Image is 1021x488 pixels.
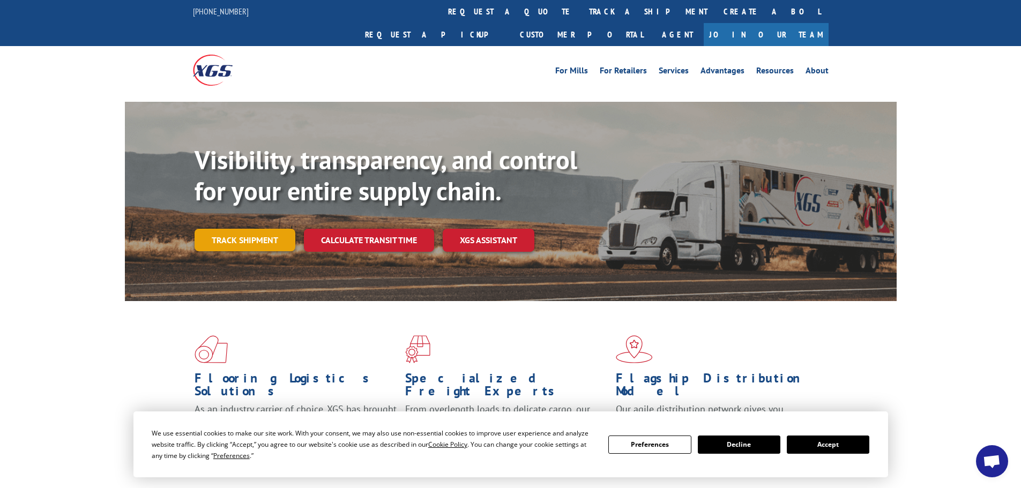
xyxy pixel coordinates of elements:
p: From overlength loads to delicate cargo, our experienced staff knows the best way to move your fr... [405,403,608,451]
a: About [806,66,829,78]
a: Customer Portal [512,23,651,46]
a: [PHONE_NUMBER] [193,6,249,17]
img: xgs-icon-focused-on-flooring-red [405,335,430,363]
a: Join Our Team [704,23,829,46]
a: Advantages [700,66,744,78]
a: Services [659,66,689,78]
a: Calculate transit time [304,229,434,252]
span: As an industry carrier of choice, XGS has brought innovation and dedication to flooring logistics... [195,403,397,441]
b: Visibility, transparency, and control for your entire supply chain. [195,143,577,207]
button: Decline [698,436,780,454]
a: XGS ASSISTANT [443,229,534,252]
img: xgs-icon-flagship-distribution-model-red [616,335,653,363]
button: Accept [787,436,869,454]
div: Cookie Consent Prompt [133,411,888,477]
a: For Retailers [600,66,647,78]
button: Preferences [608,436,691,454]
a: Resources [756,66,794,78]
a: For Mills [555,66,588,78]
span: Our agile distribution network gives you nationwide inventory management on demand. [616,403,813,428]
a: Agent [651,23,704,46]
h1: Flooring Logistics Solutions [195,372,397,403]
h1: Flagship Distribution Model [616,372,818,403]
a: Request a pickup [357,23,512,46]
a: Track shipment [195,229,295,251]
div: We use essential cookies to make our site work. With your consent, we may also use non-essential ... [152,427,595,461]
div: Open chat [976,445,1008,477]
h1: Specialized Freight Experts [405,372,608,403]
img: xgs-icon-total-supply-chain-intelligence-red [195,335,228,363]
span: Preferences [213,451,250,460]
span: Cookie Policy [428,440,467,449]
